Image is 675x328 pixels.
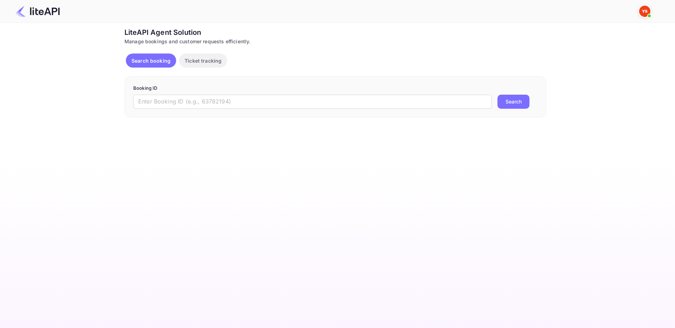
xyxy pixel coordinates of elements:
p: Ticket tracking [185,57,221,64]
img: LiteAPI Logo [15,6,60,17]
img: Yandex Support [639,6,650,17]
button: Search [497,95,529,109]
input: Enter Booking ID (e.g., 63782194) [133,95,492,109]
p: Booking ID [133,85,538,92]
div: LiteAPI Agent Solution [124,27,546,38]
div: Manage bookings and customer requests efficiently. [124,38,546,45]
p: Search booking [131,57,171,64]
